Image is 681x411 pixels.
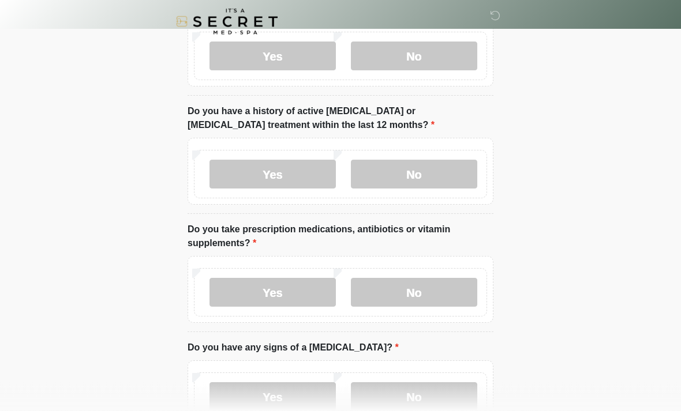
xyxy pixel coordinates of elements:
[209,278,336,307] label: Yes
[188,223,493,251] label: Do you take prescription medications, antibiotics or vitamin supplements?
[188,105,493,133] label: Do you have a history of active [MEDICAL_DATA] or [MEDICAL_DATA] treatment within the last 12 mon...
[188,341,399,355] label: Do you have any signs of a [MEDICAL_DATA]?
[176,9,278,35] img: It's A Secret Med Spa Logo
[351,160,477,189] label: No
[209,42,336,71] label: Yes
[209,160,336,189] label: Yes
[351,42,477,71] label: No
[351,278,477,307] label: No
